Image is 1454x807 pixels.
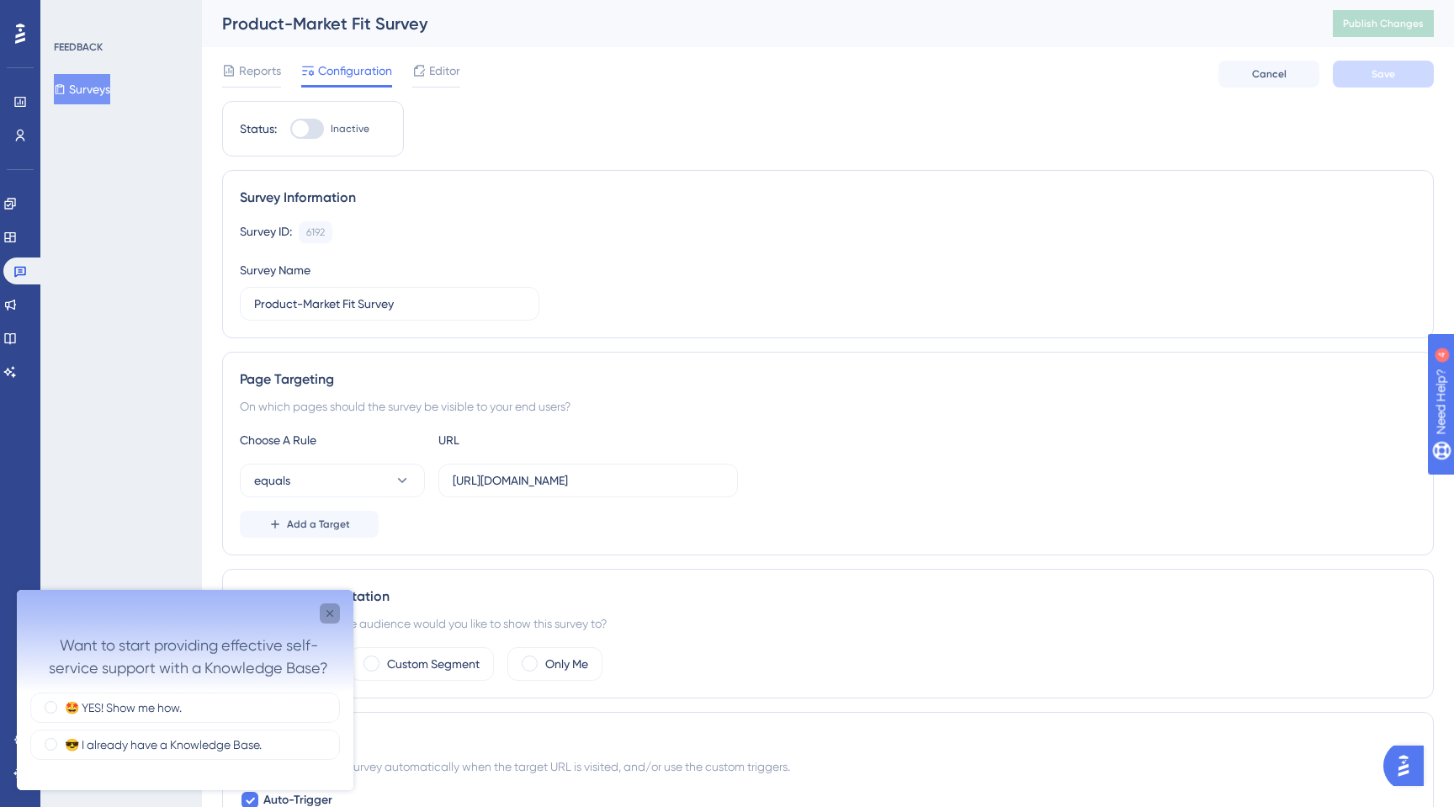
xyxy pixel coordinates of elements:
div: On which pages should the survey be visible to your end users? [240,396,1416,417]
div: Trigger [240,730,1416,750]
button: Surveys [54,74,110,104]
button: Cancel [1218,61,1319,88]
div: Audience Segmentation [240,587,1416,607]
span: Cancel [1252,67,1287,81]
input: yourwebsite.com/path [453,471,724,490]
div: URL [438,430,624,450]
button: equals [240,464,425,497]
label: Custom Segment [387,654,480,674]
div: Survey Information [240,188,1416,208]
button: Add a Target [240,511,379,538]
span: Add a Target [287,518,350,531]
div: Survey ID: [240,221,292,243]
iframe: UserGuiding AI Assistant Launcher [1383,741,1434,791]
div: 6192 [306,226,325,239]
div: You can trigger your survey automatically when the target URL is visited, and/or use the custom t... [240,757,1416,777]
span: Editor [429,61,460,81]
label: Only Me [545,654,588,674]
div: FEEDBACK [54,40,103,54]
span: Publish Changes [1343,17,1424,30]
span: Need Help? [40,4,105,24]
div: Survey Name [240,260,310,280]
div: Page Targeting [240,369,1416,390]
div: 4 [117,8,122,22]
span: Save [1372,67,1395,81]
span: Reports [239,61,281,81]
button: Publish Changes [1333,10,1434,37]
div: Product-Market Fit Survey [222,12,1291,35]
span: Inactive [331,122,369,135]
div: Status: [240,119,277,139]
div: Which segment of the audience would you like to show this survey to? [240,613,1416,634]
span: Configuration [318,61,392,81]
div: Choose A Rule [240,430,425,450]
span: equals [254,470,290,491]
input: Type your Survey name [254,295,525,313]
button: Save [1333,61,1434,88]
iframe: UserGuiding Survey [17,590,353,790]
